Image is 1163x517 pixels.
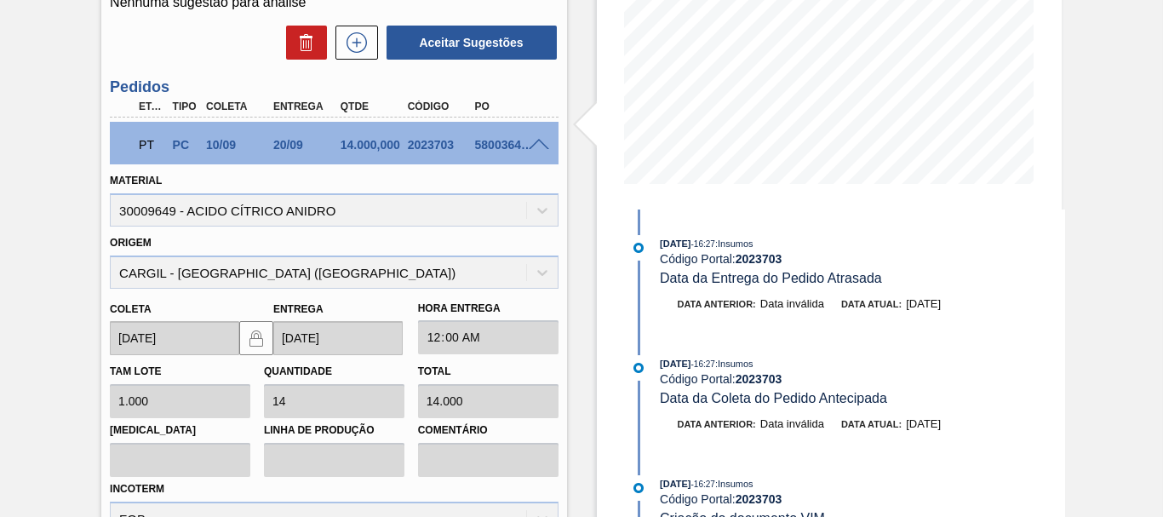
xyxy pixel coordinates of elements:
[418,418,559,443] label: Comentário
[906,417,941,430] span: [DATE]
[264,418,404,443] label: Linha de Produção
[110,78,558,96] h3: Pedidos
[264,365,332,377] label: Quantidade
[139,138,163,152] p: PT
[678,419,756,429] span: Data anterior:
[169,138,201,152] div: Pedido de Compra
[633,243,644,253] img: atual
[715,238,753,249] span: : Insumos
[135,101,167,112] div: Etapa
[273,321,403,355] input: dd/mm/yyyy
[404,138,476,152] div: 2023703
[841,419,902,429] span: Data atual:
[471,101,543,112] div: PO
[269,101,341,112] div: Entrega
[387,26,557,60] button: Aceitar Sugestões
[660,271,882,285] span: Data da Entrega do Pedido Atrasada
[135,126,167,164] div: Pedido em Trânsito
[760,417,824,430] span: Data inválida
[736,492,782,506] strong: 2023703
[404,101,476,112] div: Código
[110,303,151,315] label: Coleta
[678,299,756,309] span: Data anterior:
[202,138,274,152] div: 10/09/2025
[273,303,324,315] label: Entrega
[110,237,152,249] label: Origem
[110,483,164,495] label: Incoterm
[841,299,902,309] span: Data atual:
[760,297,824,310] span: Data inválida
[269,138,341,152] div: 20/09/2025
[418,296,559,321] label: Hora Entrega
[110,365,161,377] label: Tam lote
[110,175,162,187] label: Material
[715,479,753,489] span: : Insumos
[418,365,451,377] label: Total
[691,359,715,369] span: - 16:27
[660,238,690,249] span: [DATE]
[169,101,201,112] div: Tipo
[906,297,941,310] span: [DATE]
[336,138,409,152] div: 14.000,000
[715,359,753,369] span: : Insumos
[660,479,690,489] span: [DATE]
[633,363,644,373] img: atual
[336,101,409,112] div: Qtde
[110,321,239,355] input: dd/mm/yyyy
[246,328,266,348] img: locked
[278,26,327,60] div: Excluir Sugestões
[239,321,273,355] button: locked
[378,24,559,61] div: Aceitar Sugestões
[660,372,1064,386] div: Código Portal:
[471,138,543,152] div: 5800364441
[660,391,887,405] span: Data da Coleta do Pedido Antecipada
[110,418,250,443] label: [MEDICAL_DATA]
[691,480,715,489] span: - 16:27
[736,372,782,386] strong: 2023703
[660,492,1064,506] div: Código Portal:
[633,483,644,493] img: atual
[660,252,1064,266] div: Código Portal:
[691,239,715,249] span: - 16:27
[736,252,782,266] strong: 2023703
[327,26,378,60] div: Nova sugestão
[202,101,274,112] div: Coleta
[660,359,690,369] span: [DATE]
